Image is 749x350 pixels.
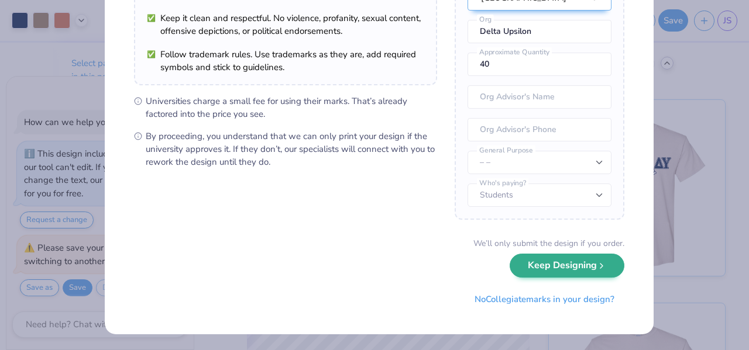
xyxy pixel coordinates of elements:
button: NoCollegiatemarks in your design? [465,287,624,311]
div: We’ll only submit the design if you order. [473,237,624,249]
input: Org Advisor's Phone [468,118,611,141]
li: Keep it clean and respectful. No violence, profanity, sexual content, offensive depictions, or po... [147,12,424,37]
span: Universities charge a small fee for using their marks. That’s already factored into the price you... [146,95,437,120]
input: Approximate Quantity [468,53,611,76]
input: Org Advisor's Name [468,85,611,109]
button: Keep Designing [510,254,624,278]
span: By proceeding, you understand that we can only print your design if the university approves it. I... [146,130,437,168]
input: Org [468,20,611,43]
li: Follow trademark rules. Use trademarks as they are, add required symbols and stick to guidelines. [147,48,424,74]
